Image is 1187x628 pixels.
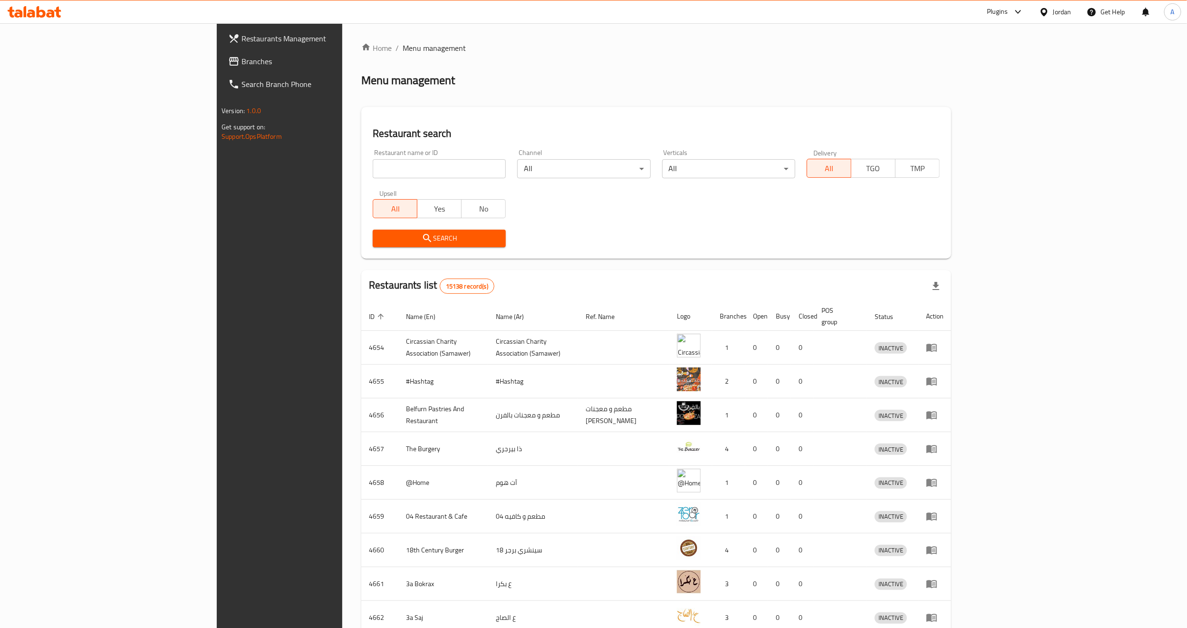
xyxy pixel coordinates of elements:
td: 18th Century Burger [398,533,488,567]
img: @Home [677,469,701,493]
span: Restaurants Management [241,33,407,44]
div: Menu [926,477,944,488]
td: 0 [768,466,791,500]
span: INACTIVE [875,612,907,623]
span: TMP [899,162,936,175]
td: 0 [768,533,791,567]
div: All [517,159,650,178]
th: Action [918,302,951,331]
img: 04 Restaurant & Cafe [677,502,701,526]
div: Menu [926,342,944,353]
td: 0 [745,432,768,466]
span: Name (En) [406,311,448,322]
button: TMP [895,159,940,178]
div: All [662,159,795,178]
td: 3 [712,567,745,601]
button: Yes [417,199,462,218]
td: 0 [791,432,814,466]
span: INACTIVE [875,545,907,556]
a: Restaurants Management [221,27,415,50]
span: POS group [821,305,856,328]
td: 4 [712,533,745,567]
img: 18th Century Burger [677,536,701,560]
span: INACTIVE [875,343,907,354]
img: #Hashtag [677,367,701,391]
span: Status [875,311,906,322]
td: 0 [791,466,814,500]
td: 0 [768,398,791,432]
td: 1 [712,398,745,432]
input: Search for restaurant name or ID.. [373,159,506,178]
td: 0 [768,500,791,533]
td: 1 [712,331,745,365]
td: 0 [791,331,814,365]
h2: Restaurant search [373,126,940,141]
button: All [807,159,851,178]
td: 0 [768,432,791,466]
span: INACTIVE [875,410,907,421]
td: 3a Bokrax [398,567,488,601]
span: Name (Ar) [496,311,536,322]
td: مطعم و معجنات بالفرن [488,398,578,432]
span: Menu management [403,42,466,54]
td: 0 [745,365,768,398]
th: Logo [669,302,712,331]
span: Yes [421,202,458,216]
a: Support.OpsPlatform [222,130,282,143]
label: Delivery [813,149,837,156]
div: Menu [926,578,944,589]
h2: Restaurants list [369,278,494,294]
label: Upsell [379,190,397,196]
span: INACTIVE [875,477,907,488]
div: INACTIVE [875,477,907,489]
a: Search Branch Phone [221,73,415,96]
button: TGO [851,159,896,178]
span: A [1171,7,1175,17]
span: TGO [855,162,892,175]
span: INACTIVE [875,444,907,455]
td: آت هوم [488,466,578,500]
td: 0 [745,500,768,533]
td: 1 [712,466,745,500]
span: All [811,162,848,175]
td: #Hashtag [488,365,578,398]
td: Belfurn Pastries And Restaurant [398,398,488,432]
td: مطعم و كافيه 04 [488,500,578,533]
th: Busy [768,302,791,331]
span: 1.0.0 [246,105,261,117]
div: INACTIVE [875,612,907,624]
td: 2 [712,365,745,398]
img: ​Circassian ​Charity ​Association​ (Samawer) [677,334,701,357]
nav: breadcrumb [361,42,951,54]
div: Menu [926,511,944,522]
img: 3a Saj [677,604,701,628]
td: 0 [791,365,814,398]
img: Belfurn Pastries And Restaurant [677,401,701,425]
span: All [377,202,414,216]
td: 0 [791,567,814,601]
span: INACTIVE [875,579,907,589]
th: Closed [791,302,814,331]
div: Menu [926,612,944,623]
span: INACTIVE [875,377,907,387]
div: Menu [926,544,944,556]
button: No [461,199,506,218]
span: No [465,202,502,216]
td: 1 [712,500,745,533]
span: INACTIVE [875,511,907,522]
div: Menu [926,376,944,387]
td: 04 Restaurant & Cafe [398,500,488,533]
td: 0 [745,567,768,601]
span: Search [380,232,498,244]
div: INACTIVE [875,511,907,522]
td: ​Circassian ​Charity ​Association​ (Samawer) [488,331,578,365]
div: Export file [925,275,947,298]
td: 0 [745,331,768,365]
td: 0 [768,331,791,365]
img: The Burgery [677,435,701,459]
td: @Home [398,466,488,500]
td: ع بكرا [488,567,578,601]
